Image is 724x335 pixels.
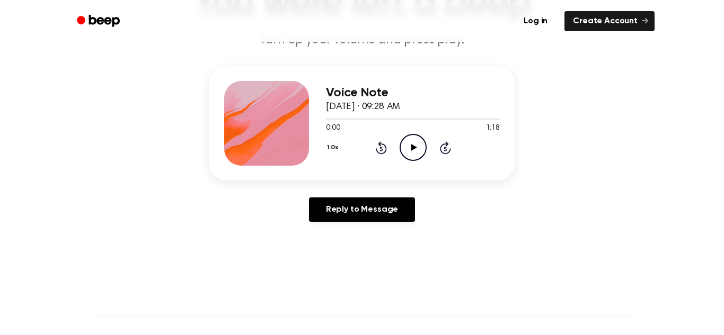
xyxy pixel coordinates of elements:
a: Reply to Message [309,197,415,222]
button: 1.0x [326,139,342,157]
a: Beep [69,11,129,32]
a: Log in [513,9,558,33]
span: [DATE] · 09:28 AM [326,102,400,112]
span: 1:18 [486,123,500,134]
h3: Voice Note [326,86,500,100]
span: 0:00 [326,123,340,134]
a: Create Account [564,11,655,31]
